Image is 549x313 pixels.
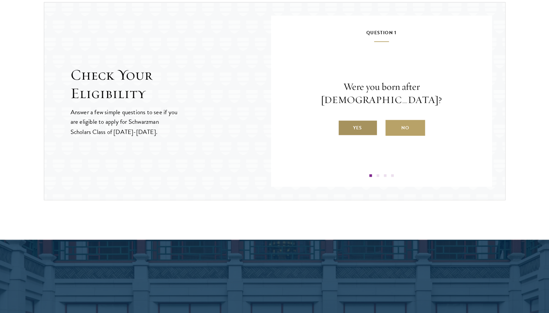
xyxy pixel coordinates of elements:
label: No [385,120,425,136]
label: Yes [338,120,378,136]
p: Answer a few simple questions to see if you are eligible to apply for Schwarzman Scholars Class o... [71,107,178,136]
h2: Check Your Eligibility [71,66,271,103]
p: Were you born after [DEMOGRAPHIC_DATA]? [291,80,472,107]
h5: Question 1 [291,29,472,42]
